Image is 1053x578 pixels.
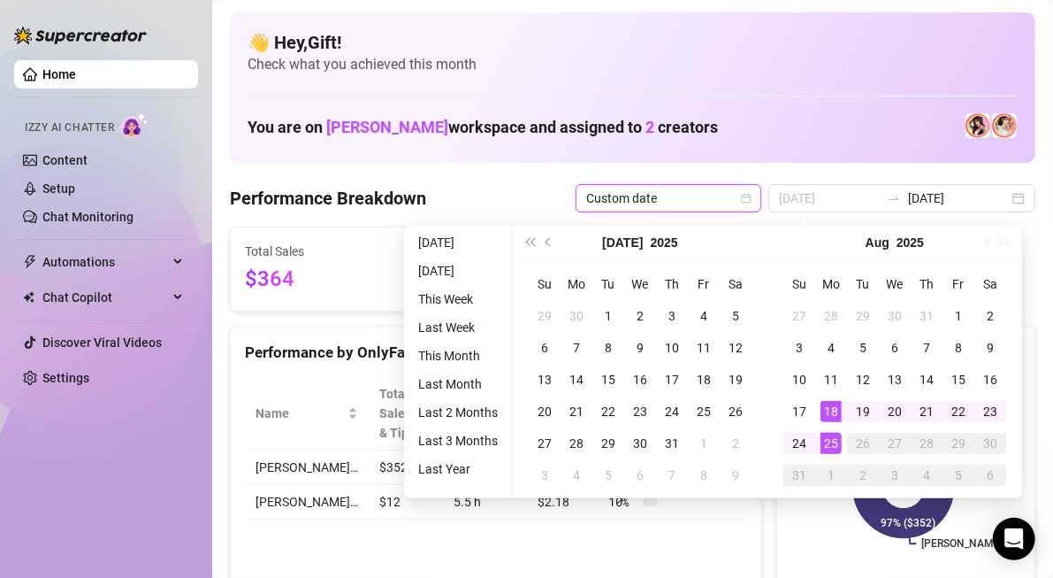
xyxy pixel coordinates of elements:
[974,268,1006,300] th: Sa
[630,369,651,390] div: 16
[720,396,752,428] td: 2025-07-26
[561,459,592,491] td: 2025-08-04
[911,428,942,459] td: 2025-08-28
[720,268,752,300] th: Sa
[866,225,889,260] button: Choose a month
[245,377,369,451] th: Name
[847,268,879,300] th: Tu
[783,268,815,300] th: Su
[720,428,752,459] td: 2025-08-02
[624,364,656,396] td: 2025-07-16
[42,283,168,312] span: Chat Copilot
[529,268,561,300] th: Su
[592,396,624,428] td: 2025-07-22
[688,268,720,300] th: Fr
[942,364,974,396] td: 2025-08-15
[230,186,426,211] h4: Performance Breakdown
[980,305,1001,327] div: 2
[411,289,505,310] li: This Week
[847,428,879,459] td: 2025-08-26
[847,364,879,396] td: 2025-08-12
[783,428,815,459] td: 2025-08-24
[884,465,905,486] div: 3
[411,232,505,253] li: [DATE]
[916,465,937,486] div: 4
[369,451,443,485] td: $352
[693,465,714,486] div: 8
[820,369,842,390] div: 11
[245,341,747,365] div: Performance by OnlyFans Creator
[847,459,879,491] td: 2025-09-02
[561,268,592,300] th: Mo
[720,300,752,332] td: 2025-07-05
[14,27,147,44] img: logo-BBDzfeDw.svg
[820,337,842,358] div: 4
[693,337,714,358] div: 11
[942,459,974,491] td: 2025-09-05
[948,305,969,327] div: 1
[534,337,555,358] div: 6
[656,300,688,332] td: 2025-07-03
[411,402,505,423] li: Last 2 Months
[916,305,937,327] div: 31
[815,459,847,491] td: 2025-09-01
[656,459,688,491] td: 2025-08-07
[720,364,752,396] td: 2025-07-19
[630,433,651,454] div: 30
[942,332,974,364] td: 2025-08-08
[852,401,874,422] div: 19
[879,396,911,428] td: 2025-08-20
[592,428,624,459] td: 2025-07-29
[598,337,619,358] div: 8
[884,433,905,454] div: 27
[847,332,879,364] td: 2025-08-05
[911,396,942,428] td: 2025-08-21
[916,337,937,358] div: 7
[598,369,619,390] div: 15
[534,305,555,327] div: 29
[42,335,162,350] a: Discover Viral Videos
[908,189,1009,208] input: End date
[651,225,678,260] button: Choose a year
[693,401,714,422] div: 25
[980,401,1001,422] div: 23
[980,337,1001,358] div: 9
[688,332,720,364] td: 2025-07-11
[725,433,746,454] div: 2
[630,465,651,486] div: 6
[688,300,720,332] td: 2025-07-04
[974,300,1006,332] td: 2025-08-02
[693,305,714,327] div: 4
[820,305,842,327] div: 28
[656,428,688,459] td: 2025-07-31
[598,401,619,422] div: 22
[661,305,683,327] div: 3
[245,242,406,261] span: Total Sales
[624,428,656,459] td: 2025-07-30
[529,428,561,459] td: 2025-07-27
[725,465,746,486] div: 9
[688,428,720,459] td: 2025-08-01
[789,369,810,390] div: 10
[725,305,746,327] div: 5
[980,433,1001,454] div: 30
[992,113,1017,138] img: 𝖍𝖔𝖑𝖑𝖞
[624,268,656,300] th: We
[852,337,874,358] div: 5
[656,268,688,300] th: Th
[42,153,88,167] a: Content
[820,433,842,454] div: 25
[884,369,905,390] div: 13
[688,396,720,428] td: 2025-07-25
[884,401,905,422] div: 20
[911,459,942,491] td: 2025-09-04
[624,396,656,428] td: 2025-07-23
[980,369,1001,390] div: 16
[884,305,905,327] div: 30
[879,428,911,459] td: 2025-08-27
[630,305,651,327] div: 2
[887,191,901,205] span: swap-right
[820,465,842,486] div: 1
[922,538,1011,551] text: [PERSON_NAME]…
[529,332,561,364] td: 2025-07-06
